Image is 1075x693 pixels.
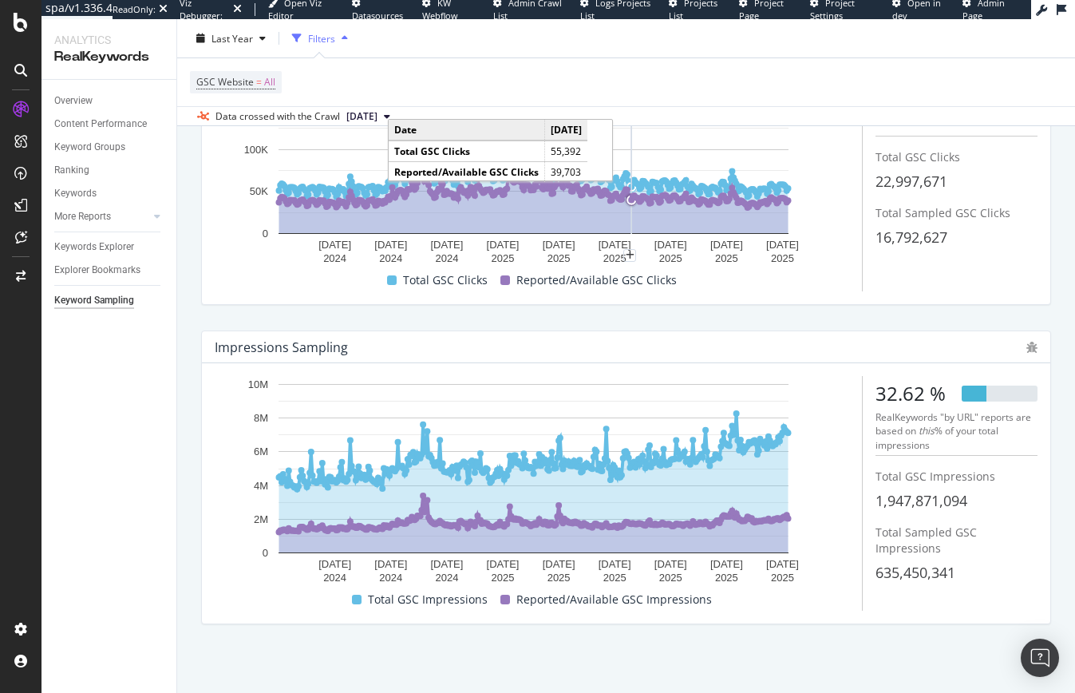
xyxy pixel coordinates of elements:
text: [DATE] [374,239,407,251]
span: 635,450,341 [875,563,955,582]
button: Last Year [190,26,272,51]
div: Overview [54,93,93,109]
div: Content Performance [54,116,147,133]
text: [DATE] [766,239,799,251]
text: 2025 [771,252,794,264]
text: 2024 [323,572,346,584]
span: Last Year [211,31,253,45]
span: All [264,71,275,93]
div: RealKeywords "by URL" reports are based on % of your total impressions [875,410,1037,451]
text: 2025 [547,572,571,584]
text: [DATE] [654,239,687,251]
svg: A chart. [215,376,852,588]
text: 10M [248,378,268,390]
text: [DATE] [766,558,799,570]
span: Reported/Available GSC Impressions [516,590,712,609]
a: Keyword Sampling [54,292,165,309]
span: Total Sampled GSC Impressions [875,525,977,556]
a: Keyword Groups [54,139,165,156]
div: 32.62 % [875,380,946,407]
div: Keyword Sampling [54,292,134,309]
text: 2M [254,513,268,525]
div: Data crossed with the Crawl [215,109,340,124]
svg: A chart. [215,57,852,268]
text: [DATE] [543,239,575,251]
button: [DATE] [340,107,397,126]
text: 2025 [603,252,626,264]
span: Datasources [352,10,403,22]
div: plus [623,249,636,262]
text: 8M [254,413,268,425]
a: Explorer Bookmarks [54,262,165,279]
text: 2025 [771,572,794,584]
div: Explorer Bookmarks [54,262,140,279]
text: 2024 [379,572,402,584]
text: 2025 [715,572,738,584]
text: 2025 [492,252,515,264]
a: Content Performance [54,116,165,133]
text: [DATE] [543,558,575,570]
a: Keywords [54,185,165,202]
text: 2024 [435,252,458,264]
text: 2025 [659,252,682,264]
text: 2025 [715,252,738,264]
text: 6M [254,446,268,458]
span: Total GSC Impressions [875,469,995,484]
text: 2025 [603,572,626,584]
text: [DATE] [318,558,351,570]
a: Ranking [54,162,165,179]
text: 0 [263,547,268,559]
text: 2024 [379,252,402,264]
div: Keyword Groups [54,139,125,156]
text: [DATE] [487,558,520,570]
span: Total Sampled GSC Clicks [875,205,1010,220]
span: Total GSC Impressions [368,590,488,609]
div: Open Intercom Messenger [1021,639,1059,677]
span: Total GSC Clicks [875,149,960,164]
div: Filters [308,31,335,45]
span: 16,792,627 [875,228,947,247]
a: More Reports [54,208,149,225]
div: Impressions Sampling [215,339,348,355]
div: bug [1026,342,1037,353]
text: [DATE] [430,239,463,251]
div: Keywords [54,185,97,202]
text: 2025 [659,572,682,584]
a: Overview [54,93,165,109]
button: Filters [286,26,354,51]
div: RealKeywords [54,48,164,66]
text: [DATE] [599,239,631,251]
text: 2025 [547,252,571,264]
span: Total GSC Clicks [403,271,488,290]
div: Keywords Explorer [54,239,134,255]
text: 4M [254,480,268,492]
text: 0 [263,228,268,240]
text: [DATE] [654,558,687,570]
text: 2025 [492,572,515,584]
text: 2024 [323,252,346,264]
text: 2024 [435,572,458,584]
span: GSC Website [196,75,254,89]
text: [DATE] [487,239,520,251]
div: Ranking [54,162,89,179]
div: Analytics [54,32,164,48]
i: this [919,424,935,438]
span: 1,947,871,094 [875,491,967,510]
text: [DATE] [599,558,631,570]
text: [DATE] [710,558,743,570]
span: 2025 Aug. 1st [346,109,377,124]
text: [DATE] [710,239,743,251]
div: More Reports [54,208,111,225]
text: [DATE] [430,558,463,570]
text: 50K [250,186,268,198]
text: [DATE] [318,239,351,251]
span: Reported/Available GSC Clicks [516,271,677,290]
text: [DATE] [374,558,407,570]
text: 100K [244,144,269,156]
span: 22,997,671 [875,172,947,191]
div: ReadOnly: [113,3,156,16]
span: = [256,75,262,89]
a: Keywords Explorer [54,239,165,255]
